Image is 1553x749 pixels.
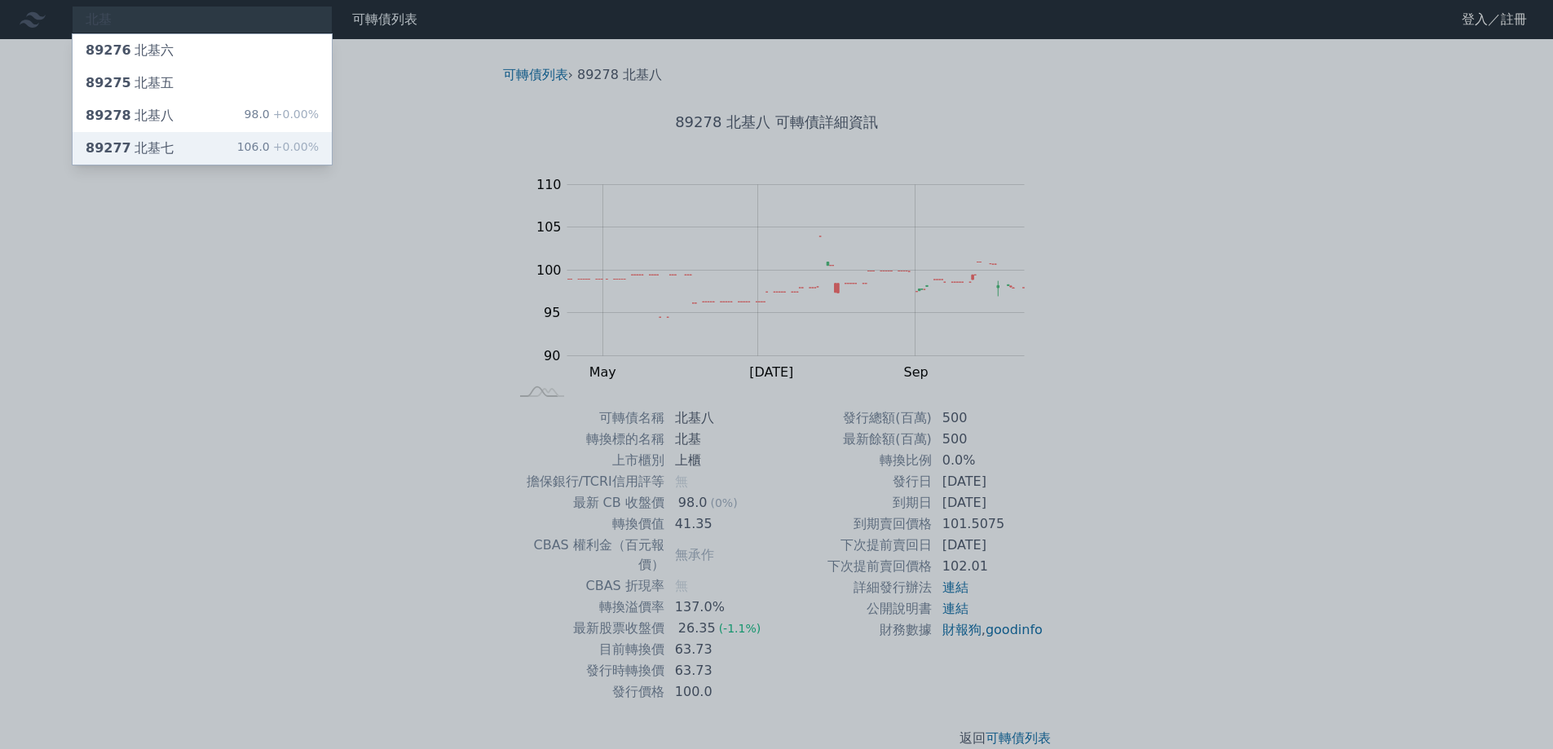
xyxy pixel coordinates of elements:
span: 89278 [86,108,131,123]
div: 北基七 [86,139,174,158]
div: 106.0 [237,139,319,158]
a: 89275北基五 [73,67,332,99]
span: +0.00% [270,108,319,121]
div: 98.0 [245,106,319,126]
div: 北基五 [86,73,174,93]
a: 89278北基八 98.0+0.00% [73,99,332,132]
span: 89277 [86,140,131,156]
a: 89277北基七 106.0+0.00% [73,132,332,165]
span: +0.00% [270,140,319,153]
span: 89275 [86,75,131,90]
div: 北基六 [86,41,174,60]
span: 89276 [86,42,131,58]
a: 89276北基六 [73,34,332,67]
div: 北基八 [86,106,174,126]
